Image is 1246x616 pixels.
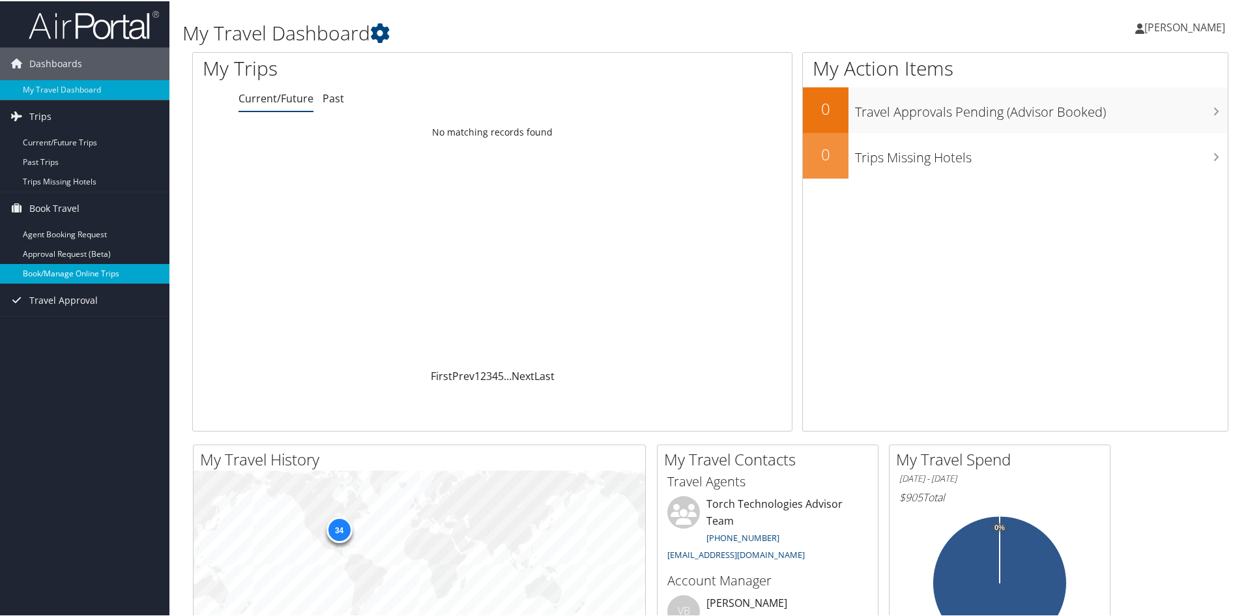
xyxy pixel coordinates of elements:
[486,368,492,382] a: 3
[239,90,313,104] a: Current/Future
[200,447,645,469] h2: My Travel History
[29,8,159,39] img: airportal-logo.png
[664,447,878,469] h2: My Travel Contacts
[29,99,51,132] span: Trips
[29,191,80,224] span: Book Travel
[492,368,498,382] a: 4
[896,447,1110,469] h2: My Travel Spend
[326,516,352,542] div: 34
[994,523,1005,531] tspan: 0%
[661,495,875,565] li: Torch Technologies Advisor Team
[182,18,886,46] h1: My Travel Dashboard
[803,132,1228,177] a: 0Trips Missing Hotels
[452,368,474,382] a: Prev
[803,142,848,164] h2: 0
[323,90,344,104] a: Past
[899,489,923,503] span: $905
[512,368,534,382] a: Next
[29,46,82,79] span: Dashboards
[899,471,1100,484] h6: [DATE] - [DATE]
[899,489,1100,503] h6: Total
[1144,19,1225,33] span: [PERSON_NAME]
[1135,7,1238,46] a: [PERSON_NAME]
[667,548,805,559] a: [EMAIL_ADDRESS][DOMAIN_NAME]
[193,119,792,143] td: No matching records found
[706,531,779,542] a: [PHONE_NUMBER]
[474,368,480,382] a: 1
[855,95,1228,120] h3: Travel Approvals Pending (Advisor Booked)
[803,96,848,119] h2: 0
[534,368,555,382] a: Last
[803,86,1228,132] a: 0Travel Approvals Pending (Advisor Booked)
[667,471,868,490] h3: Travel Agents
[480,368,486,382] a: 2
[504,368,512,382] span: …
[803,53,1228,81] h1: My Action Items
[667,570,868,589] h3: Account Manager
[29,283,98,315] span: Travel Approval
[431,368,452,382] a: First
[203,53,532,81] h1: My Trips
[498,368,504,382] a: 5
[855,141,1228,166] h3: Trips Missing Hotels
